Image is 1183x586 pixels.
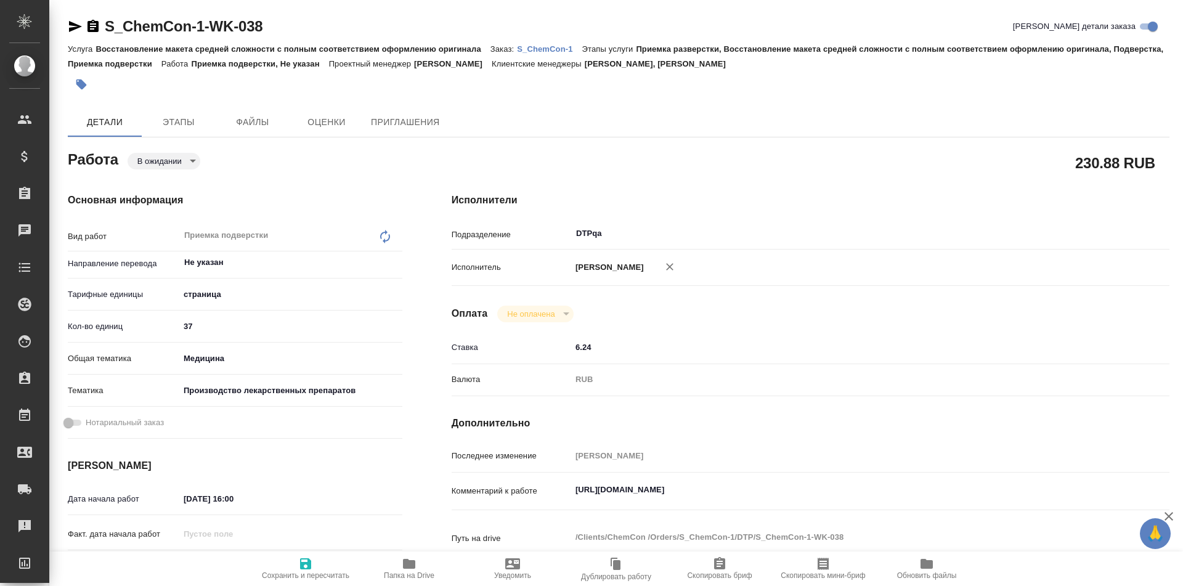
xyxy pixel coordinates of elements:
[68,147,118,169] h2: Работа
[223,115,282,130] span: Файлы
[68,230,179,243] p: Вид работ
[1103,232,1105,235] button: Open
[1075,152,1155,173] h2: 230.88 RUB
[149,115,208,130] span: Этапы
[564,551,668,586] button: Дублировать работу
[1145,521,1166,547] span: 🙏
[96,44,490,54] p: Восстановление макета средней сложности с полным соответствием оформлению оригинала
[68,493,179,505] p: Дата начала работ
[581,572,651,581] span: Дублировать работу
[656,253,683,280] button: Удалить исполнителя
[68,320,179,333] p: Кол-во единиц
[86,417,164,429] span: Нотариальный заказ
[68,44,96,54] p: Услуга
[503,309,558,319] button: Не оплачена
[452,229,571,241] p: Подразделение
[490,44,517,54] p: Заказ:
[105,18,262,35] a: S_ChemCon-1-WK-038
[68,528,179,540] p: Факт. дата начала работ
[161,59,192,68] p: Работа
[68,258,179,270] p: Направление перевода
[571,479,1110,500] textarea: [URL][DOMAIN_NAME]
[492,59,585,68] p: Клиентские менеджеры
[297,115,356,130] span: Оценки
[75,115,134,130] span: Детали
[179,380,402,401] div: Производство лекарственных препаратов
[452,341,571,354] p: Ставка
[128,153,200,169] div: В ожидании
[452,450,571,462] p: Последнее изменение
[68,193,402,208] h4: Основная информация
[1140,518,1171,549] button: 🙏
[452,193,1169,208] h4: Исполнители
[262,571,349,580] span: Сохранить и пересчитать
[875,551,978,586] button: Обновить файлы
[134,156,185,166] button: В ожидании
[585,59,735,68] p: [PERSON_NAME], [PERSON_NAME]
[452,416,1169,431] h4: Дополнительно
[494,571,531,580] span: Уведомить
[384,571,434,580] span: Папка на Drive
[179,348,402,369] div: Медицина
[357,551,461,586] button: Папка на Drive
[517,43,582,54] a: S_ChemCon-1
[179,525,287,543] input: Пустое поле
[687,571,752,580] span: Скопировать бриф
[571,261,644,274] p: [PERSON_NAME]
[68,288,179,301] p: Тарифные единицы
[781,571,865,580] span: Скопировать мини-бриф
[68,458,402,473] h4: [PERSON_NAME]
[571,527,1110,548] textarea: /Clients/ChemCon /Orders/S_ChemCon-1/DTP/S_ChemCon-1-WK-038
[461,551,564,586] button: Уведомить
[452,485,571,497] p: Комментарий к работе
[497,306,573,322] div: В ожидании
[452,261,571,274] p: Исполнитель
[771,551,875,586] button: Скопировать мини-бриф
[371,115,440,130] span: Приглашения
[68,352,179,365] p: Общая тематика
[517,44,582,54] p: S_ChemCon-1
[68,385,179,397] p: Тематика
[571,447,1110,465] input: Пустое поле
[414,59,492,68] p: [PERSON_NAME]
[68,19,83,34] button: Скопировать ссылку для ЯМессенджера
[68,71,95,98] button: Добавить тэг
[571,369,1110,390] div: RUB
[396,261,398,264] button: Open
[329,59,414,68] p: Проектный менеджер
[1013,20,1136,33] span: [PERSON_NAME] детали заказа
[452,373,571,386] p: Валюта
[191,59,328,68] p: Приемка подверстки, Не указан
[179,284,402,305] div: страница
[668,551,771,586] button: Скопировать бриф
[452,532,571,545] p: Путь на drive
[582,44,636,54] p: Этапы услуги
[897,571,957,580] span: Обновить файлы
[179,317,402,335] input: ✎ Введи что-нибудь
[571,338,1110,356] input: ✎ Введи что-нибудь
[254,551,357,586] button: Сохранить и пересчитать
[179,490,287,508] input: ✎ Введи что-нибудь
[86,19,100,34] button: Скопировать ссылку
[452,306,488,321] h4: Оплата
